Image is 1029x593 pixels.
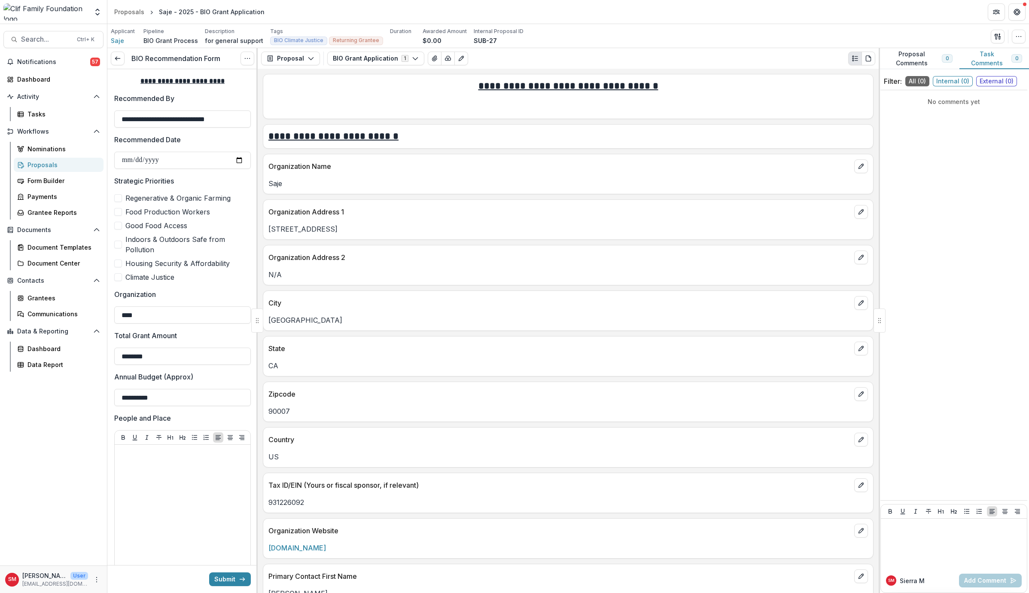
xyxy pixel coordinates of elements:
p: Organization Name [268,161,851,171]
p: [STREET_ADDRESS] [268,224,868,234]
p: Description [205,28,234,35]
a: Saje [111,36,124,45]
span: Internal ( 0 ) [933,76,973,86]
p: Filter: [884,76,902,86]
p: 931226092 [268,497,868,507]
button: Align Left [987,506,997,517]
p: Annual Budget (Approx) [114,372,193,382]
button: Search... [3,31,104,48]
button: Ordered List [201,432,211,443]
button: BIO Grant Application1 [327,52,424,65]
button: Align Center [225,432,235,443]
button: Options [241,52,254,65]
p: 90007 [268,406,868,416]
a: Tasks [14,107,104,121]
button: edit [854,478,868,492]
div: Tasks [27,110,97,119]
div: Nominations [27,144,97,153]
span: Data & Reporting [17,328,90,335]
span: Returning Grantee [333,37,379,43]
span: 57 [90,58,100,66]
button: Align Right [1012,506,1023,517]
a: Payments [14,190,104,204]
button: PDF view [862,52,875,65]
button: Bullet List [962,506,972,517]
span: Activity [17,93,90,101]
button: Open entity switcher [91,3,104,21]
div: Dashboard [17,75,97,84]
button: Italicize [142,432,152,443]
span: All ( 0 ) [905,76,929,86]
button: Open Activity [3,90,104,104]
p: Sierra M [900,576,925,585]
p: Saje [268,178,868,189]
button: More [91,575,102,585]
button: edit [854,524,868,538]
button: Open Documents [3,223,104,237]
a: Data Report [14,358,104,372]
p: Awarded Amount [423,28,467,35]
p: Organization Address 1 [268,207,851,217]
span: Housing Security & Affordability [125,258,230,269]
a: Grantee Reports [14,205,104,220]
div: Proposals [27,160,97,169]
p: [PERSON_NAME] [22,571,67,580]
span: Notifications [17,58,90,66]
p: Tags [270,28,283,35]
button: Heading 2 [949,506,959,517]
div: Sierra Martinez [888,578,895,583]
button: Strike [923,506,934,517]
span: Search... [21,35,72,43]
p: No comments yet [884,97,1024,106]
span: Climate Justice [125,272,174,282]
span: 0 [946,55,949,61]
a: Nominations [14,142,104,156]
p: People and Place [114,413,171,423]
a: Document Templates [14,240,104,254]
button: View Attached Files [428,52,441,65]
p: for general support [205,36,263,45]
button: Open Contacts [3,274,104,287]
button: Bullet List [189,432,200,443]
span: Indoors & Outdoors Safe from Pollution [125,234,251,255]
button: Task Comments [959,48,1029,69]
p: Applicant [111,28,135,35]
h3: BIO Recommendation Form [131,55,220,63]
button: Open Workflows [3,125,104,138]
a: Proposals [14,158,104,172]
div: Form Builder [27,176,97,185]
a: Proposals [111,6,148,18]
p: [EMAIL_ADDRESS][DOMAIN_NAME] [22,580,88,588]
p: CA [268,361,868,371]
button: Align Right [237,432,247,443]
p: Duration [390,28,411,35]
nav: breadcrumb [111,6,268,18]
button: Ordered List [974,506,984,517]
p: Internal Proposal ID [474,28,524,35]
button: Plaintext view [848,52,862,65]
button: edit [854,569,868,583]
button: Heading 1 [165,432,176,443]
button: Proposal Comments [879,48,959,69]
button: Proposal [261,52,320,65]
span: Workflows [17,128,90,135]
a: Dashboard [14,342,104,356]
a: Form Builder [14,174,104,188]
button: Submit [209,572,251,586]
button: Italicize [910,506,921,517]
button: Bold [885,506,895,517]
button: Heading 2 [177,432,188,443]
button: edit [854,296,868,310]
p: SUB-27 [474,36,497,45]
p: BIO Grant Process [143,36,198,45]
div: Ctrl + K [75,35,96,44]
button: Align Center [1000,506,1010,517]
p: Organization Address 2 [268,252,851,263]
button: Underline [130,432,140,443]
span: Good Food Access [125,220,187,231]
button: edit [854,387,868,401]
p: N/A [268,269,868,280]
p: Tax ID/EIN (Yours or fiscal sponsor, if relevant) [268,480,851,490]
div: Document Templates [27,243,97,252]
